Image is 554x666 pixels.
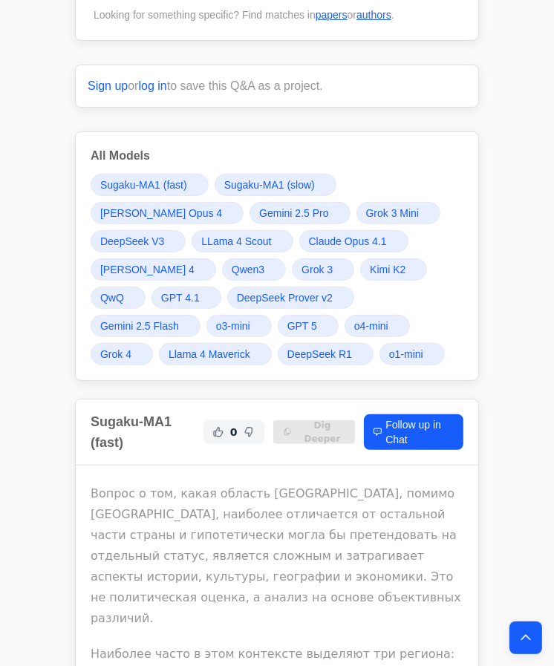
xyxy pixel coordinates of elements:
span: Gemini 2.5 Flash [100,319,179,333]
a: GPT 5 [278,315,339,337]
span: [PERSON_NAME] 4 [100,262,195,277]
a: GPT 4.1 [151,287,221,309]
a: Gemini 2.5 Pro [250,202,350,224]
a: o4-mini [345,315,410,337]
a: papers [316,9,348,21]
div: Looking for something specific? Find matches in or . [94,7,460,22]
span: Grok 4 [100,347,131,362]
a: LLama 4 Scout [192,230,293,252]
a: Kimi K2 [360,258,427,281]
a: DeepSeek R1 [278,343,374,365]
span: o4-mini [354,319,388,333]
h3: All Models [91,147,463,165]
span: Gemini 2.5 Pro [259,206,328,221]
span: Grok 3 Mini [366,206,420,221]
a: o3-mini [206,315,272,337]
span: o3-mini [216,319,250,333]
a: Follow up in Chat [364,414,463,450]
a: Qwen3 [222,258,286,281]
span: 0 [230,425,238,440]
a: Claude Opus 4.1 [299,230,408,252]
p: or to save this Q&A as a project. [88,77,466,95]
a: Grok 4 [91,343,153,365]
span: Sugaku-MA1 (slow) [224,177,315,192]
button: Back to top [509,621,542,654]
span: GPT 4.1 [161,290,200,305]
span: [PERSON_NAME] Opus 4 [100,206,222,221]
span: Qwen3 [232,262,264,277]
a: Gemini 2.5 Flash [91,315,201,337]
a: o1-mini [379,343,445,365]
a: log in [139,79,167,92]
span: DeepSeek Prover v2 [237,290,333,305]
a: [PERSON_NAME] 4 [91,258,216,281]
span: Grok 3 [302,262,333,277]
span: GPT 5 [287,319,317,333]
span: DeepSeek V3 [100,234,164,249]
a: Sugaku-MA1 (fast) [91,174,209,196]
span: Sugaku-MA1 (fast) [100,177,187,192]
a: DeepSeek V3 [91,230,186,252]
span: Kimi K2 [370,262,405,277]
a: Grok 3 Mini [356,202,441,224]
p: Вопрос о том, какая область [GEOGRAPHIC_DATA], помимо [GEOGRAPHIC_DATA], наиболее отличается от о... [91,483,463,629]
span: o1-mini [389,347,423,362]
a: [PERSON_NAME] Opus 4 [91,202,244,224]
a: QwQ [91,287,146,309]
button: Not Helpful [241,423,258,441]
a: Sign up [88,79,128,92]
span: DeepSeek R1 [287,347,352,362]
a: Sugaku-MA1 (slow) [215,174,336,196]
button: Helpful [209,423,227,441]
span: LLama 4 Scout [201,234,271,249]
h2: Sugaku-MA1 (fast) [91,411,198,453]
a: authors [356,9,391,21]
span: QwQ [100,290,124,305]
a: DeepSeek Prover v2 [227,287,354,309]
span: Llama 4 Maverick [169,347,250,362]
a: Grok 3 [292,258,354,281]
span: Claude Opus 4.1 [309,234,387,249]
a: Llama 4 Maverick [159,343,272,365]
